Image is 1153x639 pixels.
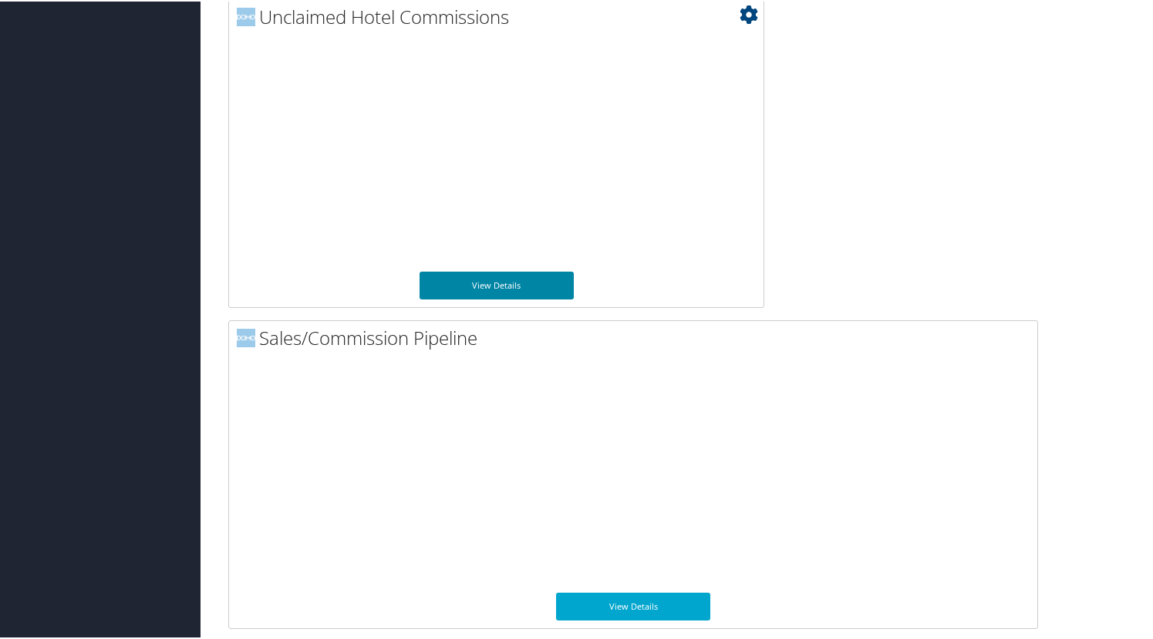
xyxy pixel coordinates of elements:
h2: Sales/Commission Pipeline [237,323,1037,350]
img: domo-logo.png [237,6,255,25]
h2: Unclaimed Hotel Commissions [237,2,764,29]
a: View Details [556,591,710,619]
a: View Details [420,270,574,298]
img: domo-logo.png [237,327,255,346]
